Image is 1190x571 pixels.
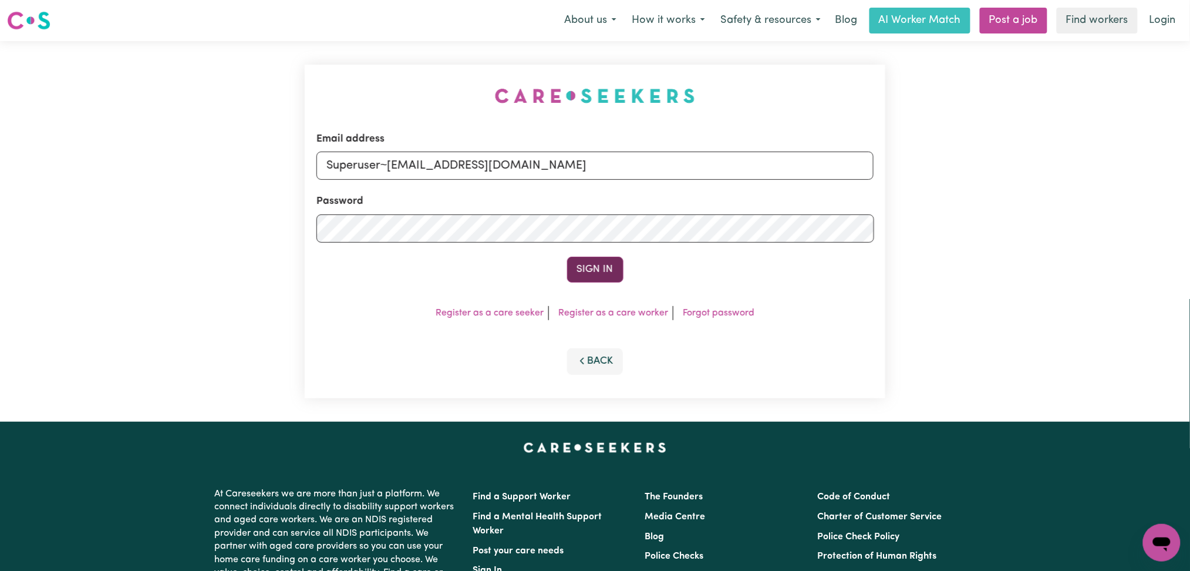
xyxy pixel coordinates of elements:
a: Protection of Human Rights [817,552,936,561]
a: The Founders [645,492,703,502]
label: Email address [316,132,385,147]
a: Register as a care seeker [436,308,544,318]
img: Careseekers logo [7,10,50,31]
button: How it works [624,8,713,33]
a: Post a job [980,8,1047,33]
label: Password [316,194,363,209]
a: Police Checks [645,552,704,561]
input: Email address [316,152,874,180]
button: About us [557,8,624,33]
a: Find a Support Worker [473,492,571,502]
a: Forgot password [683,308,754,318]
a: Find workers [1057,8,1138,33]
button: Safety & resources [713,8,828,33]
a: Find a Mental Health Support Worker [473,512,602,536]
button: Back [567,348,623,374]
iframe: Button to launch messaging window [1143,524,1181,562]
a: Charter of Customer Service [817,512,942,522]
button: Sign In [567,257,623,283]
a: AI Worker Match [869,8,970,33]
a: Careseekers home page [524,443,666,452]
a: Post your care needs [473,546,564,556]
a: Code of Conduct [817,492,890,502]
a: Blog [645,532,665,542]
a: Careseekers logo [7,7,50,34]
a: Police Check Policy [817,532,899,542]
a: Register as a care worker [558,308,668,318]
a: Login [1142,8,1183,33]
a: Media Centre [645,512,706,522]
a: Blog [828,8,865,33]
